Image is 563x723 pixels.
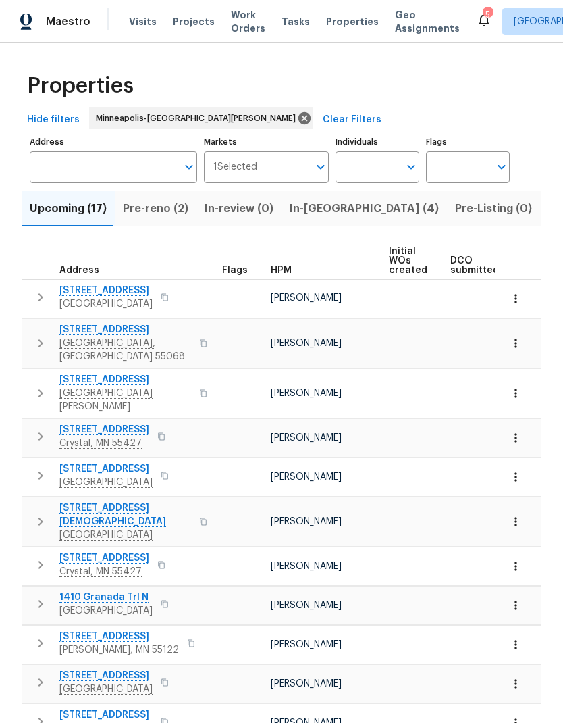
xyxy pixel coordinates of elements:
span: Upcoming (17) [30,199,107,218]
span: [PERSON_NAME] [271,562,342,571]
span: Work Orders [231,8,265,35]
span: Tasks [281,17,310,26]
span: Initial WOs created [389,247,427,275]
button: Open [492,157,511,176]
button: Open [311,157,330,176]
span: Clear Filters [323,111,381,128]
button: Hide filters [22,107,85,132]
div: 5 [483,8,492,22]
span: Flags [222,266,248,275]
span: Minneapolis-[GEOGRAPHIC_DATA][PERSON_NAME] [96,111,301,125]
label: Address [30,138,197,146]
span: Pre-Listing (0) [455,199,532,218]
span: Geo Assignments [395,8,460,35]
span: [PERSON_NAME] [271,433,342,443]
button: Open [180,157,198,176]
span: [PERSON_NAME] [271,472,342,482]
span: Properties [27,79,134,93]
span: [PERSON_NAME] [271,517,342,526]
span: Properties [326,15,379,28]
span: DCO submitted [450,256,499,275]
span: [PERSON_NAME] [271,293,342,303]
label: Individuals [336,138,419,146]
span: [PERSON_NAME] [271,389,342,398]
button: Clear Filters [317,107,387,132]
span: Projects [173,15,215,28]
div: Minneapolis-[GEOGRAPHIC_DATA][PERSON_NAME] [89,107,313,129]
span: Hide filters [27,111,80,128]
label: Markets [204,138,329,146]
span: In-review (0) [205,199,273,218]
span: In-[GEOGRAPHIC_DATA] (4) [290,199,439,218]
span: Address [59,266,99,275]
span: HPM [271,266,292,275]
button: Open [402,157,421,176]
label: Flags [426,138,510,146]
span: Pre-reno (2) [123,199,188,218]
span: Maestro [46,15,90,28]
span: Visits [129,15,157,28]
span: 1 Selected [213,161,257,173]
span: [PERSON_NAME] [271,339,342,348]
span: [PERSON_NAME] [271,679,342,689]
span: [PERSON_NAME] [271,640,342,649]
span: [PERSON_NAME] [271,601,342,610]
